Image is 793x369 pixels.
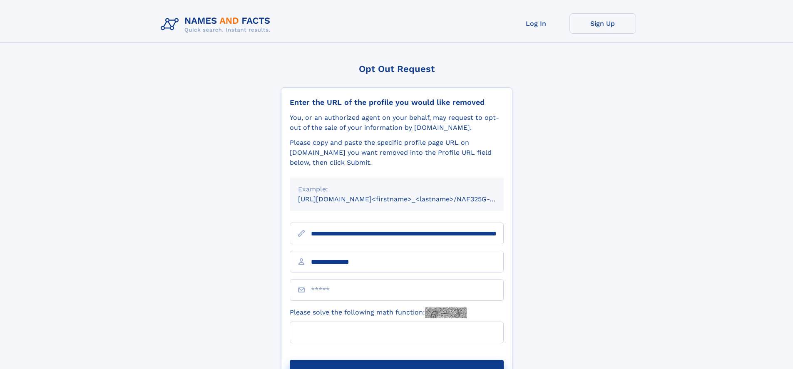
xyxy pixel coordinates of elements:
div: You, or an authorized agent on your behalf, may request to opt-out of the sale of your informatio... [290,113,504,133]
a: Sign Up [569,13,636,34]
small: [URL][DOMAIN_NAME]<firstname>_<lastname>/NAF325G-xxxxxxxx [298,195,520,203]
div: Example: [298,184,495,194]
div: Please copy and paste the specific profile page URL on [DOMAIN_NAME] you want removed into the Pr... [290,138,504,168]
div: Opt Out Request [281,64,512,74]
div: Enter the URL of the profile you would like removed [290,98,504,107]
img: Logo Names and Facts [157,13,277,36]
label: Please solve the following math function: [290,307,467,318]
a: Log In [503,13,569,34]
